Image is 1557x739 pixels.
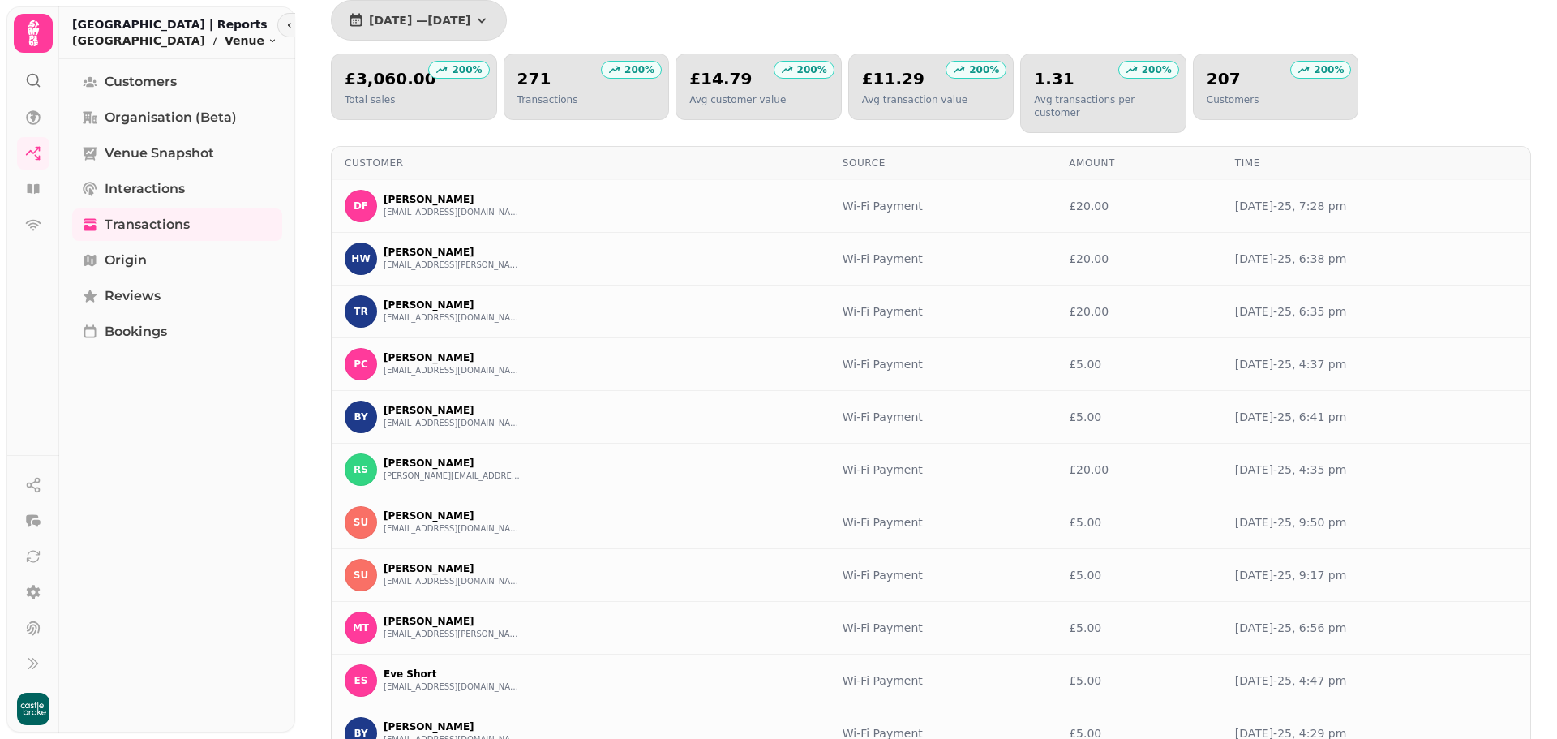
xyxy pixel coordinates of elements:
[72,173,282,205] a: Interactions
[384,311,521,324] button: [EMAIL_ADDRESS][DOMAIN_NAME]
[843,157,1043,170] div: Source
[1314,63,1344,76] p: 200 %
[72,137,282,170] a: Venue Snapshot
[384,299,521,311] p: [PERSON_NAME]
[105,108,237,127] span: Organisation (beta)
[384,575,521,588] button: [EMAIL_ADDRESS][DOMAIN_NAME]
[1142,63,1172,76] p: 200 %
[384,681,521,694] button: [EMAIL_ADDRESS][DOMAIN_NAME]
[345,93,436,106] p: Total sales
[843,620,1043,636] div: Wi-Fi Payment
[1069,356,1209,372] div: £5.00
[797,63,827,76] p: 200 %
[843,409,1043,425] div: Wi-Fi Payment
[384,509,521,522] p: [PERSON_NAME]
[354,728,367,739] span: BY
[1235,567,1517,583] div: [DATE]-25, 9:17 pm
[1034,67,1173,90] h2: 1.31
[384,417,521,430] button: [EMAIL_ADDRESS][DOMAIN_NAME]
[72,316,282,348] a: Bookings
[1069,462,1209,478] div: £20.00
[862,93,967,106] p: Avg transaction value
[72,101,282,134] a: Organisation (beta)
[1235,251,1517,267] div: [DATE]-25, 6:38 pm
[624,63,654,76] p: 200 %
[369,15,470,26] span: [DATE] — [DATE]
[351,253,370,264] span: HW
[384,522,521,535] button: [EMAIL_ADDRESS][DOMAIN_NAME]
[384,193,521,206] p: [PERSON_NAME]
[353,622,369,634] span: MT
[105,215,190,234] span: Transactions
[452,63,482,76] p: 200 %
[1235,303,1517,320] div: [DATE]-25, 6:35 pm
[14,693,53,725] button: User avatar
[1235,462,1517,478] div: [DATE]-25, 4:35 pm
[517,67,578,90] h2: 271
[384,720,521,733] p: [PERSON_NAME]
[1235,672,1517,689] div: [DATE]-25, 4:47 pm
[384,259,521,272] button: [EMAIL_ADDRESS][PERSON_NAME][DOMAIN_NAME]
[225,32,277,49] button: Venue
[354,411,367,423] span: BY
[105,322,167,342] span: Bookings
[1235,514,1517,531] div: [DATE]-25, 9:50 pm
[105,179,185,199] span: Interactions
[354,675,368,686] span: ES
[1069,198,1209,214] div: £20.00
[1235,157,1517,170] div: Time
[1235,620,1517,636] div: [DATE]-25, 6:56 pm
[1069,620,1209,636] div: £5.00
[1069,567,1209,583] div: £5.00
[354,200,368,212] span: DF
[1034,93,1173,119] p: Avg transactions per customer
[1069,157,1209,170] div: Amount
[59,59,295,733] nav: Tabs
[384,470,521,483] button: [PERSON_NAME][EMAIL_ADDRESS][PERSON_NAME][DOMAIN_NAME]
[384,364,521,377] button: [EMAIL_ADDRESS][DOMAIN_NAME]
[1069,514,1209,531] div: £5.00
[843,198,1043,214] div: Wi-Fi Payment
[843,251,1043,267] div: Wi-Fi Payment
[384,562,521,575] p: [PERSON_NAME]
[384,615,521,628] p: [PERSON_NAME]
[689,67,786,90] h2: £14.79
[354,359,368,370] span: PC
[1235,409,1517,425] div: [DATE]-25, 6:41 pm
[354,306,367,317] span: TR
[969,63,999,76] p: 200 %
[517,93,578,106] p: Transactions
[1069,409,1209,425] div: £5.00
[1069,303,1209,320] div: £20.00
[384,457,521,470] p: [PERSON_NAME]
[384,246,521,259] p: [PERSON_NAME]
[72,280,282,312] a: Reviews
[105,251,147,270] span: Origin
[105,144,214,163] span: Venue Snapshot
[384,668,521,681] p: Eve Short
[72,208,282,241] a: Transactions
[843,462,1043,478] div: Wi-Fi Payment
[1069,251,1209,267] div: £20.00
[1235,356,1517,372] div: [DATE]-25, 4:37 pm
[843,672,1043,689] div: Wi-Fi Payment
[689,93,786,106] p: Avg customer value
[72,66,282,98] a: Customers
[105,286,161,306] span: Reviews
[862,67,967,90] h2: £11.29
[1235,198,1517,214] div: [DATE]-25, 7:28 pm
[354,569,368,581] span: SU
[72,244,282,277] a: Origin
[1069,672,1209,689] div: £5.00
[843,567,1043,583] div: Wi-Fi Payment
[354,517,368,528] span: SU
[843,514,1043,531] div: Wi-Fi Payment
[72,32,205,49] p: [GEOGRAPHIC_DATA]
[1207,67,1259,90] h2: 207
[384,628,521,641] button: [EMAIL_ADDRESS][PERSON_NAME][DOMAIN_NAME]
[105,72,177,92] span: Customers
[72,32,277,49] nav: breadcrumb
[17,693,49,725] img: User avatar
[345,67,436,90] h2: £3,060.00
[354,464,368,475] span: RS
